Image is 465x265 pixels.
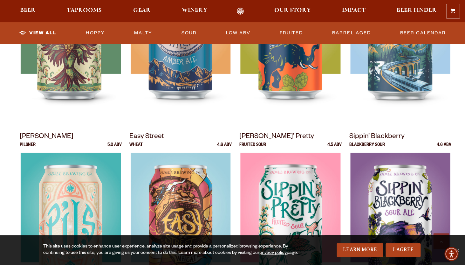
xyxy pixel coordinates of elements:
a: Hoppy [83,26,107,40]
a: Fruited [277,26,305,40]
span: Impact [342,8,366,13]
span: Taprooms [67,8,102,13]
a: Odell Home [228,8,252,15]
a: Beer Finder [393,8,441,15]
span: Our Story [274,8,311,13]
a: Beer Calendar [397,26,448,40]
div: This site uses cookies to enhance user experience, analyze site usage and provide a personalized ... [43,244,303,256]
p: Sippin’ Blackberry [349,131,451,143]
a: Low ABV [223,26,253,40]
p: 4.6 ABV [217,143,232,153]
p: Blackberry Sour [349,143,385,153]
span: Beer [20,8,36,13]
p: [PERSON_NAME] [20,131,122,143]
p: [PERSON_NAME]’ Pretty [239,131,342,143]
a: View All [17,26,59,40]
a: Our Story [270,8,315,15]
a: Malty [132,26,155,40]
span: Gear [133,8,150,13]
span: Winery [182,8,207,13]
p: Wheat [129,143,143,153]
p: Pilsner [20,143,36,153]
p: 4.5 ABV [327,143,341,153]
a: privacy policy [259,251,287,256]
a: Taprooms [63,8,106,15]
a: Scroll to top [433,233,449,249]
a: Gear [129,8,154,15]
span: Beer Finder [397,8,437,13]
div: Accessibility Menu [444,247,458,261]
p: 4.6 ABV [437,143,451,153]
a: Barrel Aged [330,26,373,40]
a: Winery [178,8,211,15]
a: Learn More [337,243,383,257]
a: I Agree [386,243,421,257]
p: Easy Street [129,131,232,143]
a: Beer [16,8,40,15]
a: Impact [338,8,370,15]
a: Sour [179,26,199,40]
p: Fruited Sour [239,143,266,153]
p: 5.0 ABV [107,143,122,153]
